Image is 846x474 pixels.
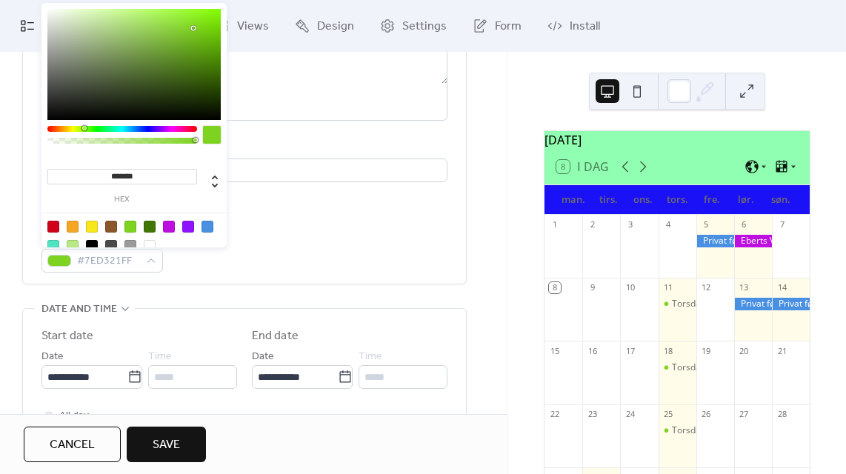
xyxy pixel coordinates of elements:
span: #7ED321FF [77,253,139,270]
div: 14 [776,282,787,293]
div: 21 [776,345,787,356]
div: #D0021B [47,221,59,233]
div: #8B572A [105,221,117,233]
div: fre. [694,185,729,215]
div: #9B9B9B [124,240,136,252]
div: [DATE] [544,131,810,149]
button: Cancel [24,427,121,462]
div: #417505 [144,221,156,233]
div: 17 [624,345,636,356]
button: Save [127,427,206,462]
div: 23 [587,409,598,420]
div: tors. [660,185,695,215]
span: Date and time [41,301,117,318]
span: Install [570,18,600,36]
div: søn. [763,185,798,215]
div: 26 [701,409,712,420]
div: #FFFFFF [144,240,156,252]
a: My Events [9,6,107,46]
div: 24 [624,409,636,420]
div: Torsdags smykkecafe [659,298,696,310]
span: Form [495,18,522,36]
a: Form [462,6,533,46]
span: Date [41,348,64,366]
div: 12 [701,282,712,293]
div: man. [556,185,591,215]
div: 27 [739,409,750,420]
div: #B8E986 [67,240,79,252]
div: 8 [549,282,560,293]
div: 6 [739,219,750,230]
span: Time [359,348,382,366]
div: Torsdags smykkecafe [672,298,762,310]
div: 4 [663,219,674,230]
div: #7ED321 [124,221,136,233]
a: Install [536,6,611,46]
span: Cancel [50,436,95,454]
span: Design [317,18,354,36]
span: Save [153,436,180,454]
div: Privat fødselsdag [734,298,772,310]
label: hex [47,196,197,204]
div: 3 [624,219,636,230]
a: Settings [369,6,458,46]
div: 10 [624,282,636,293]
div: tirs. [591,185,626,215]
div: lør. [729,185,764,215]
div: 11 [663,282,674,293]
span: Time [148,348,172,366]
span: All day [59,407,89,425]
div: #BD10E0 [163,221,175,233]
div: End date [252,327,299,345]
div: 7 [776,219,787,230]
div: Location [41,138,444,156]
div: 2 [587,219,598,230]
div: #9013FE [182,221,194,233]
a: Design [284,6,365,46]
div: Eberts Villaby årlige loppemarked [734,235,772,247]
div: #000000 [86,240,98,252]
div: 20 [739,345,750,356]
div: #F5A623 [67,221,79,233]
span: Date [252,348,274,366]
div: #50E3C2 [47,240,59,252]
div: Torsdags smykkecafe [672,424,762,437]
div: 19 [701,345,712,356]
div: 16 [587,345,598,356]
div: 28 [776,409,787,420]
div: Torsdags smykkecafe [659,424,696,437]
div: 13 [739,282,750,293]
div: 9 [587,282,598,293]
div: #4A4A4A [105,240,117,252]
div: Torsdags smykkecafe [672,361,762,374]
span: Views [237,18,269,36]
div: #4A90E2 [201,221,213,233]
div: 5 [701,219,712,230]
div: 22 [549,409,560,420]
div: Privat fødselsdag [696,235,734,247]
div: Torsdags smykkecafe [659,361,696,374]
div: 15 [549,345,560,356]
div: ons. [625,185,660,215]
span: Settings [402,18,447,36]
div: 25 [663,409,674,420]
div: Privat fødselsdag [772,298,810,310]
a: Views [204,6,280,46]
div: #F8E71C [86,221,98,233]
div: 18 [663,345,674,356]
div: 1 [549,219,560,230]
div: Start date [41,327,93,345]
